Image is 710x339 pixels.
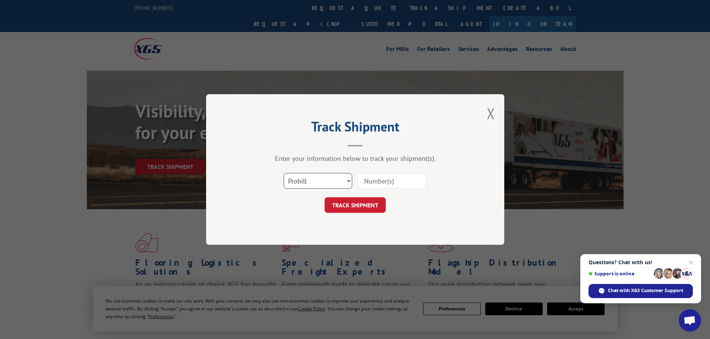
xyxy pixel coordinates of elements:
[608,287,683,294] span: Chat with XGS Customer Support
[588,271,651,276] span: Support is online
[687,258,695,267] span: Close chat
[588,259,693,265] span: Questions? Chat with us!
[588,284,693,298] div: Chat with XGS Customer Support
[243,154,467,163] div: Enter your information below to track your shipment(s).
[679,309,701,332] div: Open chat
[243,121,467,135] h2: Track Shipment
[487,103,495,123] button: Close modal
[358,173,426,189] input: Number(s)
[325,197,386,213] button: TRACK SHIPMENT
